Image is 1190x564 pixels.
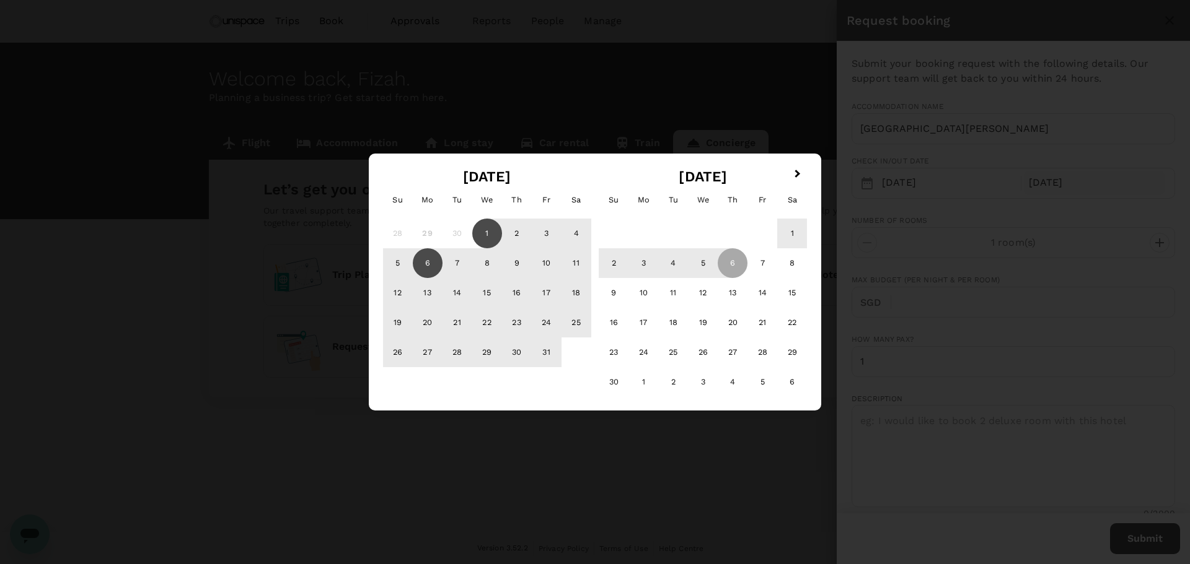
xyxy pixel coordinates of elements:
[562,219,591,248] div: Choose Saturday, October 4th, 2025
[443,219,472,248] div: Not available Tuesday, September 30th, 2025
[718,278,747,308] div: Choose Thursday, November 13th, 2025
[718,248,747,278] div: Choose Thursday, November 6th, 2025
[718,337,747,367] div: Choose Thursday, November 27th, 2025
[532,219,562,248] div: Choose Friday, October 3rd, 2025
[413,278,443,308] div: Choose Monday, October 13th, 2025
[658,248,688,278] div: Choose Tuesday, November 4th, 2025
[628,278,658,308] div: Choose Monday, November 10th, 2025
[413,219,443,248] div: Not available Monday, September 29th, 2025
[599,278,628,308] div: Choose Sunday, November 9th, 2025
[502,308,532,337] div: Choose Thursday, October 23rd, 2025
[599,337,628,367] div: Choose Sunday, November 23rd, 2025
[747,278,777,308] div: Choose Friday, November 14th, 2025
[599,367,628,397] div: Choose Sunday, November 30th, 2025
[688,337,718,367] div: Choose Wednesday, November 26th, 2025
[532,278,562,308] div: Choose Friday, October 17th, 2025
[413,308,443,337] div: Choose Monday, October 20th, 2025
[658,185,688,215] div: Tuesday
[718,185,747,215] div: Thursday
[777,278,807,308] div: Choose Saturday, November 15th, 2025
[777,308,807,337] div: Choose Saturday, November 22nd, 2025
[688,278,718,308] div: Choose Wednesday, November 12th, 2025
[599,248,628,278] div: Choose Sunday, November 2nd, 2025
[472,248,502,278] div: Choose Wednesday, October 8th, 2025
[595,168,811,185] h2: [DATE]
[383,185,413,215] div: Sunday
[777,337,807,367] div: Choose Saturday, November 29th, 2025
[472,185,502,215] div: Wednesday
[383,219,413,248] div: Not available Sunday, September 28th, 2025
[502,185,532,215] div: Thursday
[383,248,413,278] div: Choose Sunday, October 5th, 2025
[599,308,628,337] div: Choose Sunday, November 16th, 2025
[688,367,718,397] div: Choose Wednesday, December 3rd, 2025
[789,165,809,185] button: Next Month
[502,278,532,308] div: Choose Thursday, October 16th, 2025
[562,185,591,215] div: Saturday
[777,185,807,215] div: Saturday
[628,308,658,337] div: Choose Monday, November 17th, 2025
[718,367,747,397] div: Choose Thursday, December 4th, 2025
[383,308,413,337] div: Choose Sunday, October 19th, 2025
[747,185,777,215] div: Friday
[443,337,472,367] div: Choose Tuesday, October 28th, 2025
[472,337,502,367] div: Choose Wednesday, October 29th, 2025
[777,248,807,278] div: Choose Saturday, November 8th, 2025
[562,278,591,308] div: Choose Saturday, October 18th, 2025
[532,337,562,367] div: Choose Friday, October 31st, 2025
[658,278,688,308] div: Choose Tuesday, November 11th, 2025
[443,278,472,308] div: Choose Tuesday, October 14th, 2025
[383,219,591,367] div: Month October, 2025
[628,367,658,397] div: Choose Monday, December 1st, 2025
[747,367,777,397] div: Choose Friday, December 5th, 2025
[747,337,777,367] div: Choose Friday, November 28th, 2025
[413,185,443,215] div: Monday
[747,248,777,278] div: Choose Friday, November 7th, 2025
[718,308,747,337] div: Choose Thursday, November 20th, 2025
[658,308,688,337] div: Choose Tuesday, November 18th, 2025
[747,308,777,337] div: Choose Friday, November 21st, 2025
[472,278,502,308] div: Choose Wednesday, October 15th, 2025
[502,219,532,248] div: Choose Thursday, October 2nd, 2025
[379,168,595,185] h2: [DATE]
[472,219,502,248] div: Not available Wednesday, October 1st, 2025
[532,185,562,215] div: Friday
[532,248,562,278] div: Choose Friday, October 10th, 2025
[383,278,413,308] div: Choose Sunday, October 12th, 2025
[777,367,807,397] div: Choose Saturday, December 6th, 2025
[688,185,718,215] div: Wednesday
[413,337,443,367] div: Choose Monday, October 27th, 2025
[599,219,807,397] div: Month November, 2025
[443,248,472,278] div: Choose Tuesday, October 7th, 2025
[562,308,591,337] div: Choose Saturday, October 25th, 2025
[777,219,807,248] div: Choose Saturday, November 1st, 2025
[628,337,658,367] div: Choose Monday, November 24th, 2025
[599,185,628,215] div: Sunday
[413,248,443,278] div: Choose Monday, October 6th, 2025
[383,337,413,367] div: Choose Sunday, October 26th, 2025
[443,308,472,337] div: Choose Tuesday, October 21st, 2025
[628,185,658,215] div: Monday
[502,248,532,278] div: Choose Thursday, October 9th, 2025
[443,185,472,215] div: Tuesday
[688,308,718,337] div: Choose Wednesday, November 19th, 2025
[628,248,658,278] div: Choose Monday, November 3rd, 2025
[502,337,532,367] div: Choose Thursday, October 30th, 2025
[472,308,502,337] div: Choose Wednesday, October 22nd, 2025
[658,367,688,397] div: Choose Tuesday, December 2nd, 2025
[532,308,562,337] div: Choose Friday, October 24th, 2025
[688,248,718,278] div: Choose Wednesday, November 5th, 2025
[562,248,591,278] div: Choose Saturday, October 11th, 2025
[658,337,688,367] div: Choose Tuesday, November 25th, 2025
